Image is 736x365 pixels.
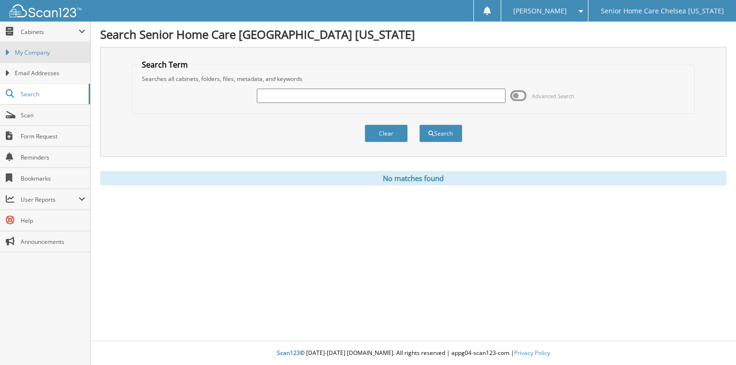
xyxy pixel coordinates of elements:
span: Scan123 [277,349,300,357]
span: Email Addresses [15,69,85,78]
img: scan123-logo-white.svg [10,4,81,17]
div: Searches all cabinets, folders, files, metadata, and keywords [137,75,689,83]
span: Cabinets [21,28,79,36]
span: Announcements [21,238,85,246]
div: No matches found [100,171,726,185]
a: Privacy Policy [514,349,550,357]
div: © [DATE]-[DATE] [DOMAIN_NAME]. All rights reserved | appg04-scan123-com | [91,342,736,365]
span: User Reports [21,195,79,204]
iframe: Chat Widget [688,319,736,365]
h1: Search Senior Home Care [GEOGRAPHIC_DATA] [US_STATE] [100,26,726,42]
span: Bookmarks [21,174,85,182]
button: Clear [365,125,408,142]
span: [PERSON_NAME] [513,8,567,14]
button: Search [419,125,462,142]
span: Reminders [21,153,85,161]
span: Search [21,90,84,98]
span: Form Request [21,132,85,140]
legend: Search Term [137,59,193,70]
span: Senior Home Care Chelsea [US_STATE] [601,8,724,14]
span: Advanced Search [532,92,575,100]
span: Help [21,217,85,225]
span: My Company [15,48,85,57]
span: Scan [21,111,85,119]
